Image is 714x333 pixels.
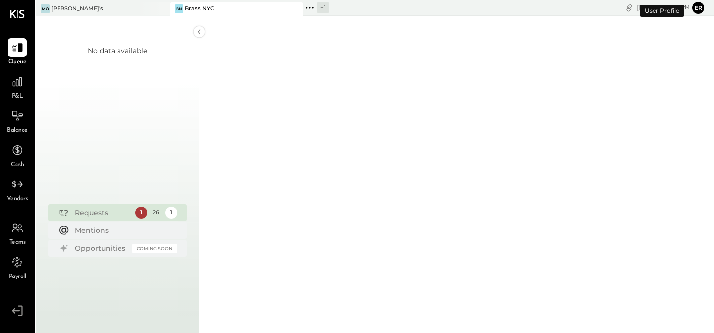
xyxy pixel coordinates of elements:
span: pm [681,4,690,11]
a: Payroll [0,253,34,281]
span: Queue [8,58,27,67]
div: No data available [88,46,147,55]
span: Teams [9,238,26,247]
div: Mentions [75,225,172,235]
span: P&L [12,92,23,101]
div: 1 [135,207,147,219]
div: Brass NYC [185,5,214,13]
span: Payroll [9,273,26,281]
div: copy link [624,2,634,13]
div: Opportunities [75,243,127,253]
div: 1 [165,207,177,219]
div: [PERSON_NAME]'s [51,5,103,13]
a: Queue [0,38,34,67]
div: User Profile [640,5,684,17]
span: Cash [11,161,24,169]
span: Balance [7,126,28,135]
span: Vendors [7,195,28,204]
a: Balance [0,107,34,135]
button: er [692,2,704,14]
a: Teams [0,219,34,247]
a: Vendors [0,175,34,204]
div: [DATE] [637,3,690,12]
div: 26 [150,207,162,219]
div: Mo [41,4,50,13]
a: P&L [0,72,34,101]
div: BN [175,4,183,13]
div: Coming Soon [132,244,177,253]
span: 4 : 28 [660,3,680,12]
div: + 1 [317,2,329,13]
div: Requests [75,208,130,218]
a: Cash [0,141,34,169]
